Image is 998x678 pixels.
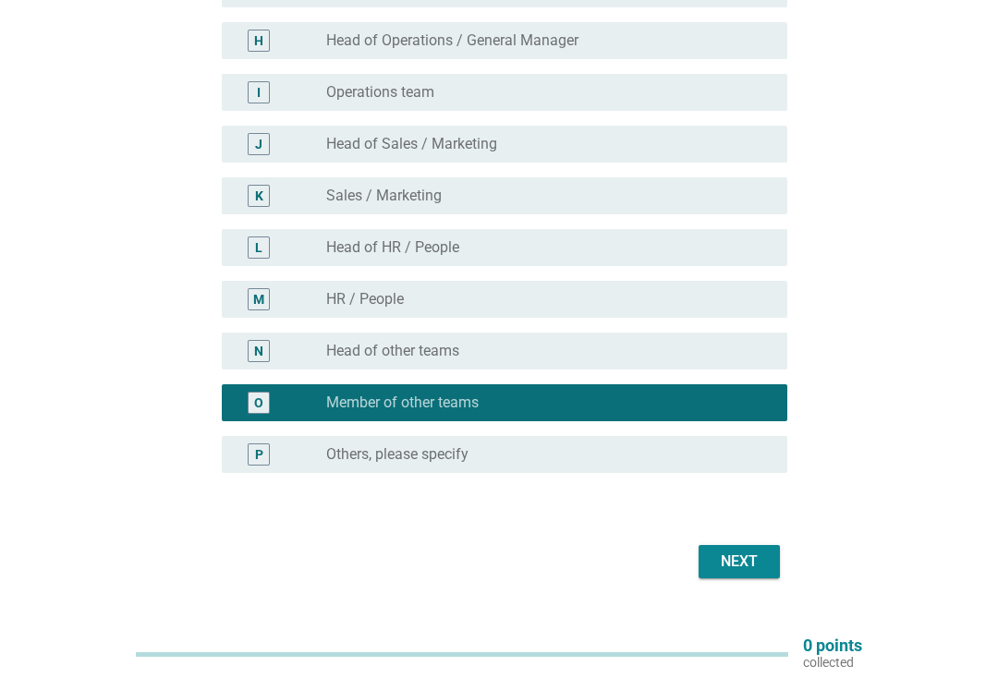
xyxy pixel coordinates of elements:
label: Head of Sales / Marketing [326,135,497,153]
div: I [257,83,261,103]
div: O [254,393,263,413]
label: HR / People [326,290,404,309]
label: Head of other teams [326,342,459,360]
label: Head of HR / People [326,238,459,257]
div: K [255,187,263,206]
label: Member of other teams [326,393,479,412]
div: N [254,342,263,361]
div: P [255,445,263,465]
p: 0 points [803,637,862,654]
button: Next [699,545,780,578]
div: L [255,238,262,258]
label: Operations team [326,83,434,102]
p: collected [803,654,862,671]
div: H [254,31,263,51]
label: Sales / Marketing [326,187,442,205]
label: Others, please specify [326,445,469,464]
div: Next [713,551,765,573]
label: Head of Operations / General Manager [326,31,578,50]
div: J [255,135,262,154]
div: M [253,290,264,309]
